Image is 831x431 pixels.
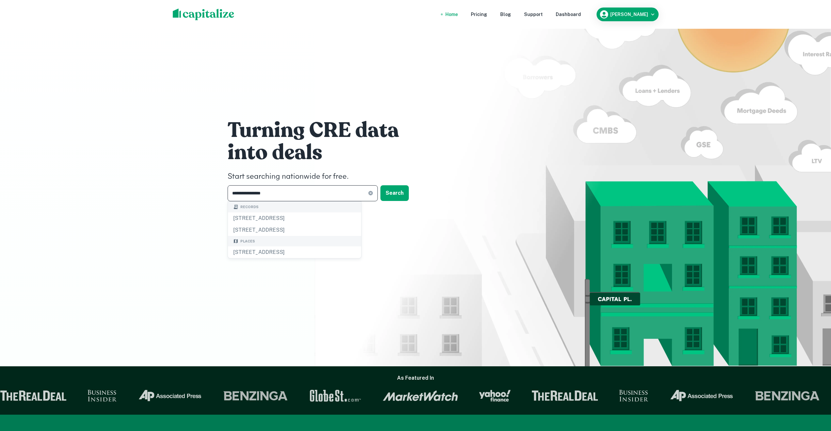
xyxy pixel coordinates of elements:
h6: [PERSON_NAME] [610,12,648,17]
a: Dashboard [556,11,581,18]
button: Search [380,185,409,201]
div: [STREET_ADDRESS] [228,224,361,236]
img: Market Watch [374,390,449,401]
img: Business Insider [78,390,108,402]
img: Associated Press [660,390,725,402]
img: GlobeSt [300,390,353,402]
h1: Turning CRE data [228,117,423,143]
img: Business Insider [610,390,639,402]
span: Records [240,204,259,210]
a: Home [445,11,458,18]
a: Pricing [471,11,487,18]
a: Support [524,11,543,18]
img: The Real Deal [522,390,589,401]
a: Blog [500,11,511,18]
img: Yahoo Finance [470,390,502,402]
h4: Start searching nationwide for free. [228,171,423,183]
div: [STREET_ADDRESS] [228,212,361,224]
button: [PERSON_NAME] [597,8,659,21]
div: [STREET_ADDRESS] [228,246,361,258]
img: capitalize-logo.png [173,8,234,20]
iframe: Chat Widget [798,379,831,410]
img: Benzinga [214,390,279,402]
img: Associated Press [129,390,193,402]
img: Benzinga [745,390,811,402]
h6: As Featured In [397,374,434,382]
h1: into deals [228,140,423,166]
span: Places [240,239,255,244]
